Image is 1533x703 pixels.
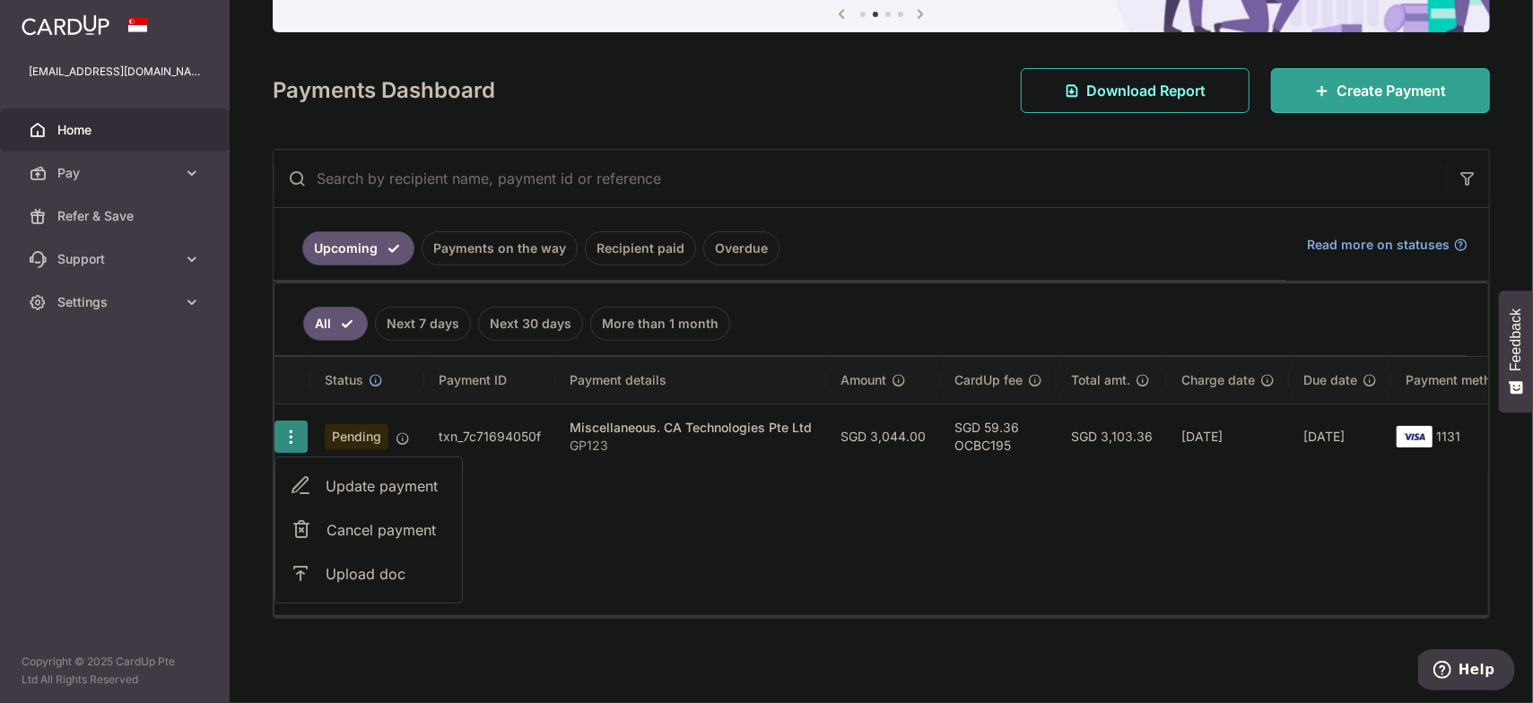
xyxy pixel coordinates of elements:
input: Search by recipient name, payment id or reference [274,150,1446,207]
img: CardUp [22,14,109,36]
span: CardUp fee [954,371,1023,389]
a: All [303,307,368,341]
span: Settings [57,293,176,311]
span: Support [57,250,176,268]
a: Recipient paid [585,231,696,265]
td: SGD 59.36 OCBC195 [940,404,1057,469]
th: Payment ID [424,357,555,404]
a: Next 7 days [375,307,471,341]
div: Miscellaneous. CA Technologies Pte Ltd [570,419,812,437]
a: More than 1 month [590,307,730,341]
p: GP123 [570,437,812,455]
span: Download Report [1086,80,1206,101]
span: Feedback [1508,308,1524,371]
span: Read more on statuses [1307,236,1450,254]
span: Pay [57,164,176,182]
span: Charge date [1181,371,1255,389]
td: [DATE] [1289,404,1391,469]
span: Status [325,371,363,389]
iframe: Opens a widget where you can find more information [1418,649,1515,694]
th: Payment method [1391,357,1528,404]
a: Create Payment [1271,68,1490,113]
span: Home [57,121,176,139]
a: Upcoming [302,231,414,265]
td: txn_7c71694050f [424,404,555,469]
span: 1131 [1436,429,1460,444]
p: [EMAIL_ADDRESS][DOMAIN_NAME] [29,63,201,81]
span: Pending [325,424,388,449]
a: Next 30 days [478,307,583,341]
a: Payments on the way [422,231,578,265]
span: Total amt. [1071,371,1130,389]
a: Overdue [703,231,780,265]
img: Bank Card [1397,426,1433,447]
a: Read more on statuses [1307,236,1468,254]
td: SGD 3,044.00 [826,404,940,469]
button: Feedback - Show survey [1499,291,1533,412]
h4: Payments Dashboard [273,74,495,107]
th: Payment details [555,357,826,404]
span: Create Payment [1337,80,1446,101]
span: Refer & Save [57,207,176,225]
td: [DATE] [1167,404,1289,469]
td: SGD 3,103.36 [1057,404,1167,469]
span: Amount [841,371,886,389]
span: Due date [1303,371,1357,389]
a: Download Report [1021,68,1250,113]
